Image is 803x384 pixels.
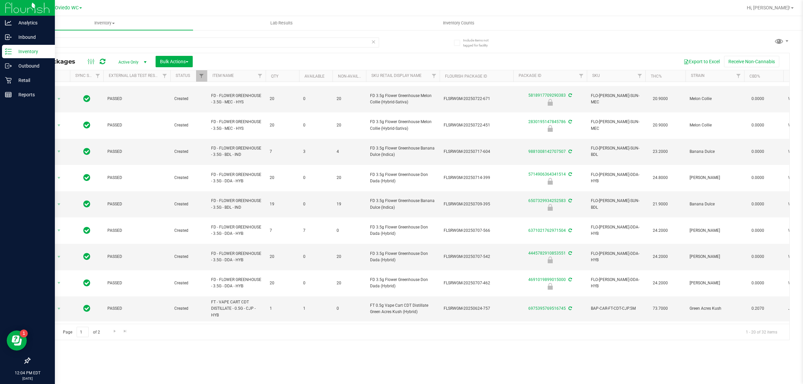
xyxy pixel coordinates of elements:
a: Status [176,73,190,78]
span: Created [174,305,203,312]
span: select [55,226,63,235]
div: Newly Received [512,204,588,211]
span: FLSRWGM-20250707-462 [444,280,509,286]
a: Inventory [16,16,193,30]
span: Banana Dulce [690,149,740,155]
a: 5818917709290383 [528,93,566,98]
span: 1 [270,305,295,312]
span: Created [174,280,203,286]
span: FLSRWGM-20250722-671 [444,96,509,102]
span: 0.0000 [748,120,768,130]
span: 7 [303,227,329,234]
p: Inbound [12,33,52,41]
span: PASSED [107,254,166,260]
a: Filter [159,70,170,82]
span: select [55,94,63,104]
inline-svg: Inventory [5,48,12,55]
span: 24.2000 [649,278,671,288]
span: select [55,200,63,209]
a: Non-Available [338,74,368,79]
span: In Sync [83,94,90,103]
span: FD 3.5g Flower Greenhouse Don Dada (Hybrid) [370,172,436,184]
span: Oviedo WC [55,5,79,11]
span: Created [174,122,203,128]
div: Newly Received [512,99,588,106]
span: FT 0.5g Vape Cart CDT Distillate Green Acres Kush (Hybrid) [370,302,436,315]
span: 20 [270,254,295,260]
p: Analytics [12,19,52,27]
span: Created [174,175,203,181]
span: select [55,304,63,313]
span: In Sync [83,252,90,261]
a: Inventory Counts [370,16,547,30]
span: BAP-CAR-FT-CDT-CJP.5M [591,305,641,312]
span: 0.0000 [748,147,768,157]
span: 7 [270,149,295,155]
a: 5714906364341514 [528,172,566,177]
span: Sync from Compliance System [567,93,572,98]
span: [PERSON_NAME] [690,280,740,286]
span: select [55,278,63,288]
span: FLSRWGM-20250717-604 [444,149,509,155]
span: 0 [303,280,329,286]
span: 19 [270,201,295,207]
span: FD 3.5g Flower Greenhouse Banana Dulce (Indica) [370,198,436,210]
span: [PERSON_NAME] [690,227,740,234]
span: 20 [270,175,295,181]
button: Bulk Actions [156,56,193,67]
span: 21.9000 [649,199,671,209]
span: select [55,147,63,156]
span: Inventory Counts [434,20,483,26]
span: PASSED [107,201,166,207]
a: Sku Retail Display Name [371,73,422,78]
span: select [55,173,63,183]
span: PASSED [107,227,166,234]
span: Hi, [PERSON_NAME]! [747,5,790,10]
span: In Sync [83,278,90,288]
input: Search Package ID, Item Name, SKU, Lot or Part Number... [29,37,379,47]
input: 1 [77,327,89,337]
a: SKU [592,73,600,78]
span: Page of 2 [57,327,105,337]
a: Go to the next page [110,327,119,336]
a: Filter [733,70,744,82]
span: 19 [337,201,362,207]
span: 0 [303,122,329,128]
span: 20 [270,280,295,286]
span: FLO-[PERSON_NAME]-SUN-BDL [591,145,641,158]
a: 2830195147845786 [528,119,566,124]
span: Created [174,254,203,260]
span: FLO-[PERSON_NAME]-DDA-HYB [591,251,641,263]
span: 0.0000 [748,173,768,183]
span: FD 3.5g Flower Greenhouse Melon Collie (Hybrid-Sativa) [370,93,436,105]
a: Lab Results [193,16,370,30]
span: FT - VAPE CART CDT DISTILLATE - 0.5G - CJP - HYB [211,299,262,318]
div: Newly Received [512,257,588,263]
span: 20 [337,175,362,181]
span: PASSED [107,305,166,312]
span: select [55,252,63,262]
inline-svg: Reports [5,91,12,98]
a: Flourish Package ID [445,74,487,79]
span: [PERSON_NAME] [690,254,740,260]
span: Include items not tagged for facility [463,38,497,48]
a: 9881008142707507 [528,149,566,154]
a: Go to the last page [120,327,130,336]
span: PASSED [107,122,166,128]
span: Sync from Compliance System [567,277,572,282]
inline-svg: Retail [5,77,12,84]
span: 20 [337,254,362,260]
span: select [55,121,63,130]
span: 0.0000 [748,94,768,104]
span: 1 - 20 of 32 items [740,327,783,337]
span: 20.9000 [649,120,671,130]
span: Sync from Compliance System [567,251,572,256]
div: Newly Received [512,283,588,290]
span: FD 3.5g Flower Greenhouse Don Dada (Hybrid) [370,251,436,263]
span: In Sync [83,120,90,130]
a: 6371021762971504 [528,228,566,233]
p: [DATE] [3,376,52,381]
p: Reports [12,91,52,99]
p: Outbound [12,62,52,70]
p: 12:04 PM EDT [3,370,52,376]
